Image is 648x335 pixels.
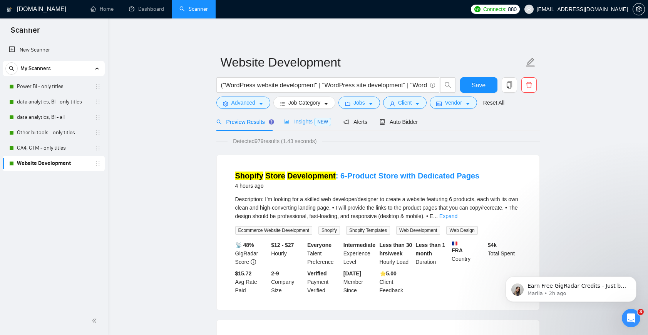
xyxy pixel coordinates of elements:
[270,269,306,295] div: Company Size
[216,119,272,125] span: Preview Results
[235,226,313,235] span: Ecommerce Website Development
[12,252,18,258] button: Emoji picker
[37,10,53,17] p: Active
[6,196,126,265] div: Hi there,Just following up regarding your recent request.Is there anything else we can assist you...
[445,98,462,107] span: Vendor
[343,119,367,125] span: Alerts
[129,6,164,12] a: dashboardDashboard
[235,242,254,248] b: 📡 48%
[17,94,90,110] a: data analytics, BI - only titles
[95,99,101,105] span: holder
[494,260,648,314] iframe: Intercom notifications message
[265,172,285,180] mark: Store
[7,236,147,249] textarea: Message…
[6,147,148,185] div: Nazar says…
[90,6,114,12] a: homeHome
[380,270,397,277] b: ⭐️ 5.00
[633,6,645,12] a: setting
[502,82,517,88] span: copy
[526,7,532,12] span: user
[216,97,270,109] button: settingAdvancedcaret-down
[633,3,645,15] button: setting
[17,110,90,125] a: data analytics, BI - all
[450,241,486,266] div: Country
[622,309,640,327] iframe: Intercom live chat
[251,259,256,265] span: info-circle
[440,82,455,88] span: search
[216,119,222,125] span: search
[235,172,480,180] a: Shopify Store Development: 6-Product Store with Dedicated Pages
[342,241,378,266] div: Experience Level
[179,6,208,12] a: searchScanner
[378,269,414,295] div: Client Feedback
[17,79,90,94] a: Power BI - only titles
[288,98,320,107] span: Job Category
[430,97,477,109] button: idcardVendorcaret-down
[6,61,148,79] div: sagar@sranalytics.io says…
[9,42,99,58] a: New Scanner
[483,5,506,13] span: Connects:
[223,101,228,107] span: setting
[5,25,46,41] span: Scanner
[95,130,101,136] span: holder
[508,5,516,13] span: 880
[271,242,294,248] b: $12 - $27
[502,77,517,93] button: copy
[12,200,120,208] div: Hi there,
[452,241,457,246] img: 🇫🇷
[46,66,142,73] div: hi [PERSON_NAME], how to fix this?
[353,98,365,107] span: Jobs
[235,270,252,277] b: $15.72
[6,66,17,71] span: search
[433,213,438,219] span: ...
[270,241,306,266] div: Hourly
[346,226,390,235] span: Shopify Templates
[231,98,255,107] span: Advanced
[12,2,120,40] div: Is there anything else we can assist you with or any updates needed on your side? Feel free to le...
[221,80,427,90] input: Search Freelance Jobs...
[368,101,373,107] span: caret-down
[439,213,457,219] a: Expand
[37,4,55,10] h1: Nazar
[452,241,485,253] b: FRA
[20,61,51,76] span: My Scanners
[430,83,435,88] span: info-circle
[472,80,486,90] span: Save
[6,51,148,61] div: [DATE]
[221,53,524,72] input: Scanner name...
[6,196,148,282] div: Nazar says…
[380,119,418,125] span: Auto Bidder
[95,114,101,120] span: holder
[314,118,331,126] span: NEW
[483,98,504,107] a: Reset All
[5,62,18,75] button: search
[460,77,497,93] button: Save
[268,118,275,125] div: Tooltip anchor
[398,98,412,107] span: Client
[22,4,34,17] img: Profile image for Nazar
[343,119,349,125] span: notification
[638,309,644,315] span: 3
[6,79,148,137] div: sagar@sranalytics.io says…
[415,242,445,257] b: Less than 1 month
[12,152,120,175] div: I’ve run a manual sync for you - if the issue doesn’t go away, please let us know.
[383,97,427,109] button: userClientcaret-down
[235,195,521,220] div: Description: I’m looking for a skilled web developer/designer to create a website featuring 6 pro...
[271,270,279,277] b: 2-9
[343,242,375,248] b: Intermediate
[132,249,144,261] button: Send a message…
[342,269,378,295] div: Member Since
[390,101,395,107] span: user
[323,101,329,107] span: caret-down
[396,226,440,235] span: Web Development
[380,119,385,125] span: robot
[633,6,645,12] span: setting
[446,226,477,235] span: Web Design
[378,241,414,266] div: Hourly Load
[415,101,420,107] span: caret-down
[3,42,105,58] li: New Scanner
[12,223,120,261] div: Is there anything else we can assist you with or any updates needed on your side? Feel free to le...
